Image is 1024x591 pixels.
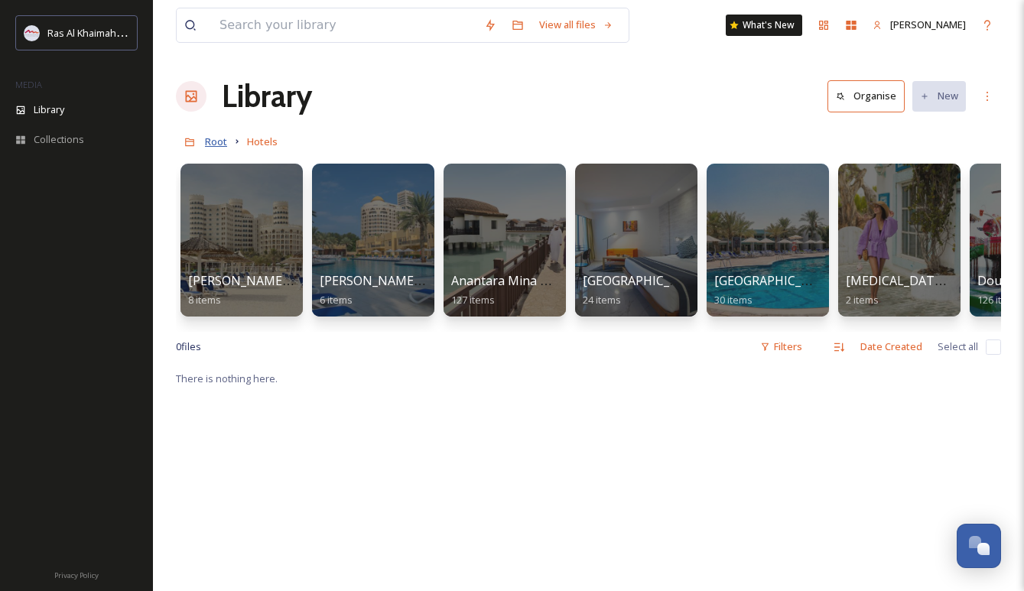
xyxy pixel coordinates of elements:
button: New [912,81,966,111]
span: [GEOGRAPHIC_DATA] [583,272,706,289]
span: Collections [34,132,84,147]
a: [PERSON_NAME][GEOGRAPHIC_DATA]6 items [320,274,541,307]
button: Organise [827,80,905,112]
span: There is nothing here. [176,372,278,385]
span: Library [34,102,64,117]
a: Hotels [247,132,278,151]
span: [PERSON_NAME] [890,18,966,31]
a: Anantara Mina Al Arab127 items [451,274,581,307]
span: 6 items [320,293,353,307]
a: [GEOGRAPHIC_DATA]24 items [583,274,706,307]
span: 127 items [451,293,495,307]
a: [PERSON_NAME] [865,10,974,40]
span: Anantara Mina Al Arab [451,272,581,289]
a: What's New [726,15,802,36]
span: 8 items [188,293,221,307]
input: Search your library [212,8,476,42]
button: Open Chat [957,524,1001,568]
a: Root [205,132,227,151]
img: Logo_RAKTDA_RGB-01.png [24,25,40,41]
span: Privacy Policy [54,570,99,580]
span: Ras Al Khaimah Tourism Development Authority [47,25,264,40]
span: Hotels [247,135,278,148]
span: MEDIA [15,79,42,90]
a: [GEOGRAPHIC_DATA]30 items [714,274,837,307]
span: [GEOGRAPHIC_DATA] [714,272,837,289]
span: 24 items [583,293,621,307]
span: 126 items [977,293,1021,307]
a: View all files [532,10,621,40]
span: 30 items [714,293,753,307]
a: Privacy Policy [54,565,99,583]
div: Date Created [853,332,930,362]
span: Root [205,135,227,148]
span: Select all [938,339,978,354]
span: 2 items [846,293,879,307]
div: Filters [753,332,810,362]
a: Organise [827,80,912,112]
a: [PERSON_NAME] Residence8 items [188,274,346,307]
span: [PERSON_NAME][GEOGRAPHIC_DATA] [320,272,541,289]
span: [PERSON_NAME] Residence [188,272,346,289]
span: 0 file s [176,339,201,354]
a: Library [222,73,312,119]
